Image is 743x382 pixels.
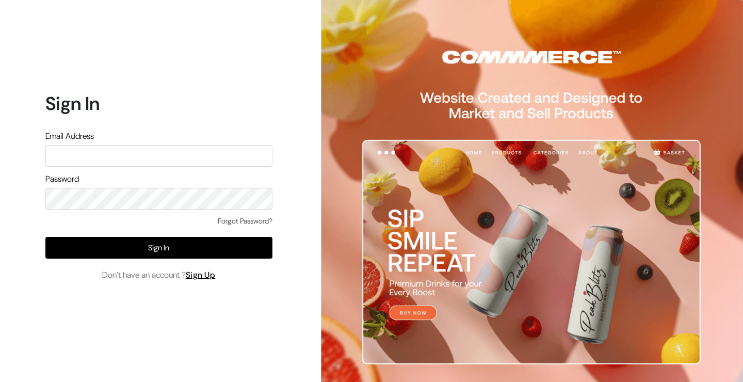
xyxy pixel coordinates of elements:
[45,92,272,115] h1: Sign In
[45,237,272,259] button: Sign In
[186,269,216,280] a: Sign Up
[45,173,79,185] label: Password
[45,130,94,142] label: Email Address
[102,269,216,281] span: Don’t have an account ?
[218,216,272,227] a: Forgot Password?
